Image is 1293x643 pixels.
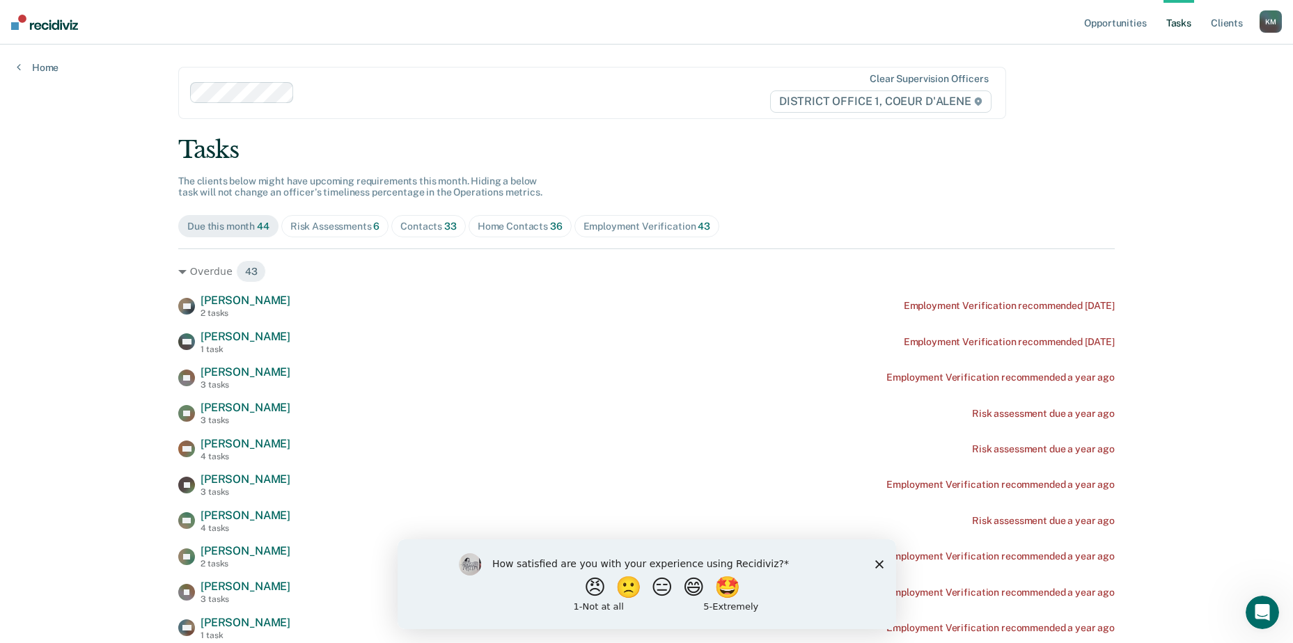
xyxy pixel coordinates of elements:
div: 2 tasks [201,308,290,318]
div: 4 tasks [201,523,290,533]
div: 4 tasks [201,452,290,461]
div: Due this month [187,221,269,232]
span: The clients below might have upcoming requirements this month. Hiding a below task will not chang... [178,175,542,198]
div: Employment Verification recommended [DATE] [904,300,1115,312]
div: 3 tasks [201,380,290,390]
span: [PERSON_NAME] [201,544,290,557]
button: KM [1260,10,1282,33]
a: Home [17,61,58,74]
span: [PERSON_NAME] [201,294,290,307]
span: [PERSON_NAME] [201,616,290,629]
div: Employment Verification [583,221,710,232]
span: 43 [236,260,267,283]
div: Clear supervision officers [870,73,988,85]
div: 3 tasks [201,487,290,497]
span: [PERSON_NAME] [201,401,290,414]
span: 36 [550,221,563,232]
div: 3 tasks [201,415,290,425]
div: Employment Verification recommended a year ago [886,372,1115,383]
span: 33 [444,221,457,232]
div: Employment Verification recommended [DATE] [904,336,1115,348]
div: Contacts [400,221,457,232]
span: 43 [698,221,710,232]
div: 1 task [201,630,290,640]
span: DISTRICT OFFICE 1, COEUR D'ALENE [770,90,992,113]
div: 1 task [201,344,290,354]
span: [PERSON_NAME] [201,509,290,522]
div: Risk Assessments [290,221,380,232]
div: Employment Verification recommended a year ago [886,479,1115,491]
span: [PERSON_NAME] [201,473,290,486]
div: 2 tasks [201,559,290,569]
div: Risk assessment due a year ago [972,515,1115,527]
span: 6 [373,221,379,232]
div: Overdue 43 [178,260,1115,283]
iframe: Survey by Kim from Recidiviz [398,539,896,629]
div: Tasks [178,136,1115,164]
span: [PERSON_NAME] [201,437,290,450]
span: [PERSON_NAME] [201,580,290,593]
div: Employment Verification recommended a year ago [886,622,1115,634]
div: 3 tasks [201,594,290,604]
span: [PERSON_NAME] [201,365,290,379]
div: K M [1260,10,1282,33]
div: Risk assessment due a year ago [972,443,1115,455]
img: Recidiviz [11,15,78,30]
span: 44 [257,221,269,232]
span: [PERSON_NAME] [201,330,290,343]
iframe: Intercom live chat [1246,596,1279,629]
div: Employment Verification recommended a year ago [886,550,1115,562]
div: Home Contacts [478,221,563,232]
div: Risk assessment due a year ago [972,408,1115,420]
div: Employment Verification recommended a year ago [886,587,1115,598]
